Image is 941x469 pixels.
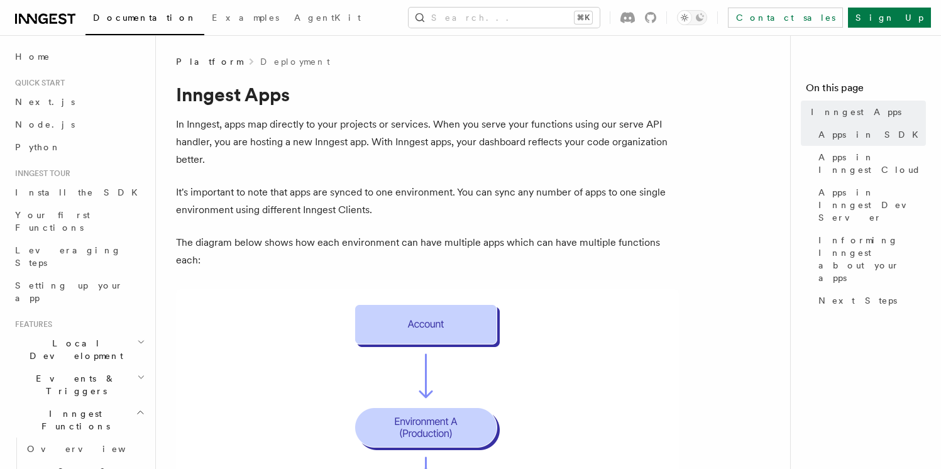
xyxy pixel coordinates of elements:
[10,45,148,68] a: Home
[806,101,926,123] a: Inngest Apps
[260,55,330,68] a: Deployment
[294,13,361,23] span: AgentKit
[204,4,287,34] a: Examples
[813,181,926,229] a: Apps in Inngest Dev Server
[848,8,931,28] a: Sign Up
[287,4,368,34] a: AgentKit
[15,142,61,152] span: Python
[15,97,75,107] span: Next.js
[409,8,600,28] button: Search...⌘K
[10,113,148,136] a: Node.js
[10,274,148,309] a: Setting up your app
[85,4,204,35] a: Documentation
[10,402,148,438] button: Inngest Functions
[15,280,123,303] span: Setting up your app
[818,294,897,307] span: Next Steps
[176,55,243,68] span: Platform
[15,50,50,63] span: Home
[813,229,926,289] a: Informing Inngest about your apps
[10,319,52,329] span: Features
[813,289,926,312] a: Next Steps
[811,106,901,118] span: Inngest Apps
[818,128,926,141] span: Apps in SDK
[10,181,148,204] a: Install the SDK
[728,8,843,28] a: Contact sales
[212,13,279,23] span: Examples
[15,245,121,268] span: Leveraging Steps
[10,204,148,239] a: Your first Functions
[176,234,679,269] p: The diagram below shows how each environment can have multiple apps which can have multiple funct...
[806,80,926,101] h4: On this page
[818,186,926,224] span: Apps in Inngest Dev Server
[176,184,679,219] p: It's important to note that apps are synced to one environment. You can sync any number of apps t...
[813,146,926,181] a: Apps in Inngest Cloud
[10,367,148,402] button: Events & Triggers
[10,136,148,158] a: Python
[15,187,145,197] span: Install the SDK
[10,168,70,179] span: Inngest tour
[15,210,90,233] span: Your first Functions
[813,123,926,146] a: Apps in SDK
[818,151,926,176] span: Apps in Inngest Cloud
[10,91,148,113] a: Next.js
[10,407,136,433] span: Inngest Functions
[10,239,148,274] a: Leveraging Steps
[10,332,148,367] button: Local Development
[176,83,679,106] h1: Inngest Apps
[10,337,137,362] span: Local Development
[22,438,148,460] a: Overview
[27,444,157,454] span: Overview
[15,119,75,130] span: Node.js
[10,372,137,397] span: Events & Triggers
[818,234,926,284] span: Informing Inngest about your apps
[10,78,65,88] span: Quick start
[176,116,679,168] p: In Inngest, apps map directly to your projects or services. When you serve your functions using o...
[575,11,592,24] kbd: ⌘K
[93,13,197,23] span: Documentation
[677,10,707,25] button: Toggle dark mode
